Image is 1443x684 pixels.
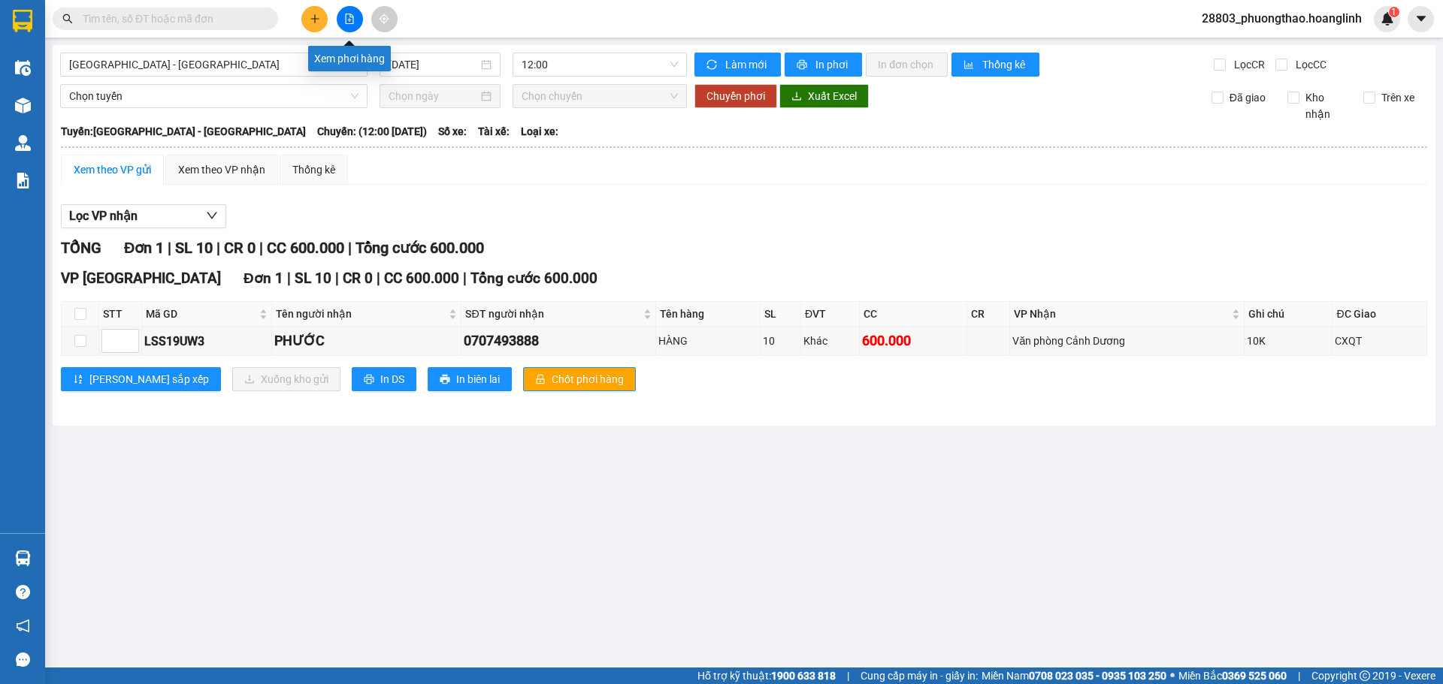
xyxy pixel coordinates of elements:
[335,270,339,287] span: |
[144,332,269,351] div: LSS19UW3
[440,374,450,386] span: printer
[380,371,404,387] span: In DS
[1245,302,1333,327] th: Ghi chú
[16,652,30,667] span: message
[725,56,769,73] span: Làm mới
[1333,302,1426,327] th: ĐC Giao
[1333,327,1426,356] td: CXQT
[178,161,265,178] div: Xem theo VP nhận
[61,270,221,287] span: VP [GEOGRAPHIC_DATA]
[1029,670,1166,682] strong: 0708 023 035 - 0935 103 250
[964,59,976,71] span: bar-chart
[276,306,446,322] span: Tên người nhận
[61,125,306,137] b: Tuyến: [GEOGRAPHIC_DATA] - [GEOGRAPHIC_DATA]
[1228,56,1267,73] span: Lọc CR
[951,53,1039,77] button: bar-chartThống kê
[16,619,30,633] span: notification
[552,371,624,387] span: Chốt phơi hàng
[1247,333,1330,349] div: 10K
[272,327,461,356] td: PHƯỚC
[292,161,335,178] div: Thống kê
[69,85,358,107] span: Chọn tuyến
[763,333,798,349] div: 10
[797,59,809,71] span: printer
[379,14,389,24] span: aim
[317,123,427,140] span: Chuyến: (12:00 [DATE])
[69,206,138,225] span: Lọc VP nhận
[470,270,597,287] span: Tổng cước 600.000
[389,88,478,104] input: Chọn ngày
[697,667,836,684] span: Hỗ trợ kỹ thuật:
[866,53,948,77] button: In đơn chọn
[295,270,331,287] span: SL 10
[99,302,142,327] th: STT
[384,270,459,287] span: CC 600.000
[1298,667,1300,684] span: |
[428,367,512,391] button: printerIn biên lai
[15,60,31,76] img: warehouse-icon
[15,98,31,113] img: warehouse-icon
[337,6,363,32] button: file-add
[706,59,719,71] span: sync
[1360,670,1370,681] span: copyright
[1010,327,1245,356] td: Văn phòng Cảnh Dương
[1190,9,1374,28] span: 28803_phuongthao.hoanglinh
[1012,333,1242,349] div: Văn phòng Cảnh Dương
[267,239,344,257] span: CC 600.000
[861,667,978,684] span: Cung cấp máy in - giấy in:
[352,367,416,391] button: printerIn DS
[523,367,636,391] button: lockChốt phơi hàng
[465,306,640,322] span: SĐT người nhận
[982,667,1166,684] span: Miền Nam
[1391,7,1396,17] span: 1
[982,56,1027,73] span: Thống kê
[1299,89,1352,122] span: Kho nhận
[62,14,73,24] span: search
[69,53,358,76] span: Hà Nội - Quảng Bình
[287,270,291,287] span: |
[232,367,340,391] button: downloadXuống kho gửi
[967,302,1011,327] th: CR
[1414,12,1428,26] span: caret-down
[1389,7,1399,17] sup: 1
[463,270,467,287] span: |
[656,302,761,327] th: Tên hàng
[779,84,869,108] button: downloadXuất Excel
[808,88,857,104] span: Xuất Excel
[847,667,849,684] span: |
[461,327,656,356] td: 0707493888
[791,91,802,103] span: download
[478,123,510,140] span: Tài xế:
[1224,89,1272,106] span: Đã giao
[771,670,836,682] strong: 1900 633 818
[803,333,857,349] div: Khác
[259,239,263,257] span: |
[464,330,653,351] div: 0707493888
[15,550,31,566] img: warehouse-icon
[456,371,500,387] span: In biên lai
[658,333,758,349] div: HÀNG
[61,367,221,391] button: sort-ascending[PERSON_NAME] sắp xếp
[343,270,373,287] span: CR 0
[274,330,458,351] div: PHƯỚC
[862,330,964,351] div: 600.000
[146,306,256,322] span: Mã GD
[1014,306,1229,322] span: VP Nhận
[1290,56,1329,73] span: Lọc CC
[521,123,558,140] span: Loại xe:
[310,14,320,24] span: plus
[355,239,484,257] span: Tổng cước 600.000
[206,209,218,221] span: down
[377,270,380,287] span: |
[175,239,213,257] span: SL 10
[244,270,283,287] span: Đơn 1
[344,14,355,24] span: file-add
[61,204,226,228] button: Lọc VP nhận
[761,302,801,327] th: SL
[83,11,260,27] input: Tìm tên, số ĐT hoặc mã đơn
[73,374,83,386] span: sort-ascending
[364,374,374,386] span: printer
[15,173,31,188] img: solution-icon
[785,53,862,77] button: printerIn phơi
[1408,6,1434,32] button: caret-down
